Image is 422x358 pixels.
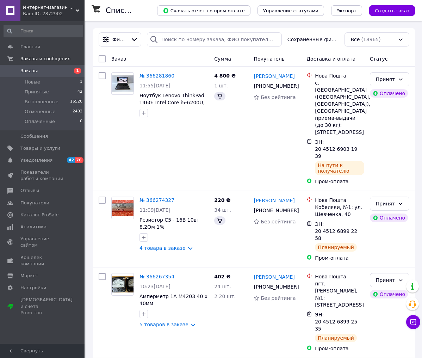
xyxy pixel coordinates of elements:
h1: Список заказов [106,6,166,15]
span: ЭН: 20 4512 6899 2258 [315,221,357,241]
span: Управление статусами [263,8,318,13]
button: Скачать отчет по пром-оплате [157,5,250,16]
div: Пром-оплата [315,178,364,185]
div: Принят [376,200,395,208]
span: [DEMOGRAPHIC_DATA] и счета [20,297,73,316]
span: ЭН: 20 4512 6903 1939 [315,139,357,159]
span: Каталог ProSale [20,212,58,218]
div: Планируемый [315,334,357,342]
span: Создать заказ [375,8,409,13]
span: Без рейтинга [261,295,296,301]
span: (18965) [361,37,380,42]
div: Нова Пошта [315,273,364,280]
span: [PHONE_NUMBER] [254,208,299,213]
div: Пром-оплата [315,254,364,261]
button: Управление статусами [257,5,324,16]
span: 220 ₴ [214,197,230,203]
span: Управление сайтом [20,236,65,248]
button: Экспорт [331,5,362,16]
img: Фото товару [112,75,134,92]
span: Заказы [20,68,38,74]
div: Оплачено [370,214,408,222]
span: 34 шт. [214,207,231,213]
a: № 366267354 [139,274,174,279]
div: Оплачено [370,89,408,98]
a: [PERSON_NAME] [254,197,294,204]
span: Сообщения [20,133,48,140]
span: Товары и услуги [20,145,60,152]
button: Создать заказ [369,5,415,16]
span: Без рейтинга [261,94,296,100]
span: Заказы и сообщения [20,56,70,62]
a: Резистор С5 - 16В 10вт 8.2Ом 1% [139,217,199,230]
span: Покупатель [254,56,285,62]
span: Главная [20,44,40,50]
div: Нова Пошта [315,72,364,79]
a: 5 товаров в заказе [139,322,188,327]
span: Выполненные [25,99,58,105]
img: Фото товару [112,200,134,216]
span: Без рейтинга [261,219,296,224]
div: Ваш ID: 2872902 [23,11,85,17]
span: 1 [74,68,81,74]
span: 24 шт. [214,284,231,289]
a: № 366281860 [139,73,174,79]
span: Покупатели [20,200,49,206]
div: Пром-оплата [315,345,364,352]
div: На пути к получателю [315,161,364,175]
a: Фото товару [111,72,134,95]
span: 10:23[DATE] [139,284,170,289]
span: 76 [75,157,83,163]
span: Уведомления [20,157,52,163]
div: Планируемый [315,243,357,252]
input: Поиск по номеру заказа, ФИО покупателя, номеру телефона, Email, номеру накладной [147,32,282,47]
a: Фото товару [111,197,134,219]
button: Чат с покупателем [406,315,420,329]
span: [PHONE_NUMBER] [254,284,299,290]
span: Скачать отчет по пром-оплате [163,7,245,14]
span: Сумма [214,56,231,62]
span: Сохраненные фильтры: [287,36,339,43]
a: Ноутбук Lenovo ThinkPad T460: Intel Core i5-6200U, 4Gb DDR3L, 256Gb SSD [139,93,205,112]
div: Оплачено [370,290,408,298]
span: Отзывы [20,187,39,194]
div: Нова Пошта [315,197,364,204]
span: Экспорт [337,8,356,13]
span: Доставка и оплата [306,56,355,62]
span: 16520 [70,99,82,105]
div: Prom топ [20,310,73,316]
div: Кобеляки, №1: ул. Шевченка, 40 [315,204,364,218]
a: [PERSON_NAME] [254,273,294,280]
span: Заказ [111,56,126,62]
input: Поиск [4,25,83,37]
span: 2 20 шт. [214,294,236,299]
span: Маркет [20,273,38,279]
span: ЭН: 20 4512 6899 2535 [315,312,357,332]
a: Создать заказ [362,7,415,13]
span: Статус [370,56,388,62]
span: Интернет-магазин "Stereopulse" [23,4,76,11]
span: Новые [25,79,40,85]
span: Фильтры [112,36,128,43]
span: Аналитика [20,224,46,230]
span: 11:55[DATE] [139,83,170,88]
span: Отмененные [25,109,55,115]
span: [PHONE_NUMBER] [254,83,299,89]
a: Фото товару [111,273,134,296]
span: Оплаченные [25,118,55,125]
img: Фото товару [112,276,134,293]
span: Настройки [20,285,46,291]
span: 4 800 ₴ [214,73,236,79]
span: 42 [67,157,75,163]
a: 4 товара в заказе [139,245,186,251]
a: № 366274327 [139,197,174,203]
span: 1 [80,79,82,85]
div: с. [GEOGRAPHIC_DATA] ([GEOGRAPHIC_DATA], [GEOGRAPHIC_DATA]), [GEOGRAPHIC_DATA] приема-выдачи (до ... [315,79,364,136]
span: 42 [77,89,82,95]
span: Показатели работы компании [20,169,65,182]
span: Все [350,36,360,43]
a: Амперметр 1А М4203 40 х 40мм [139,294,207,306]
